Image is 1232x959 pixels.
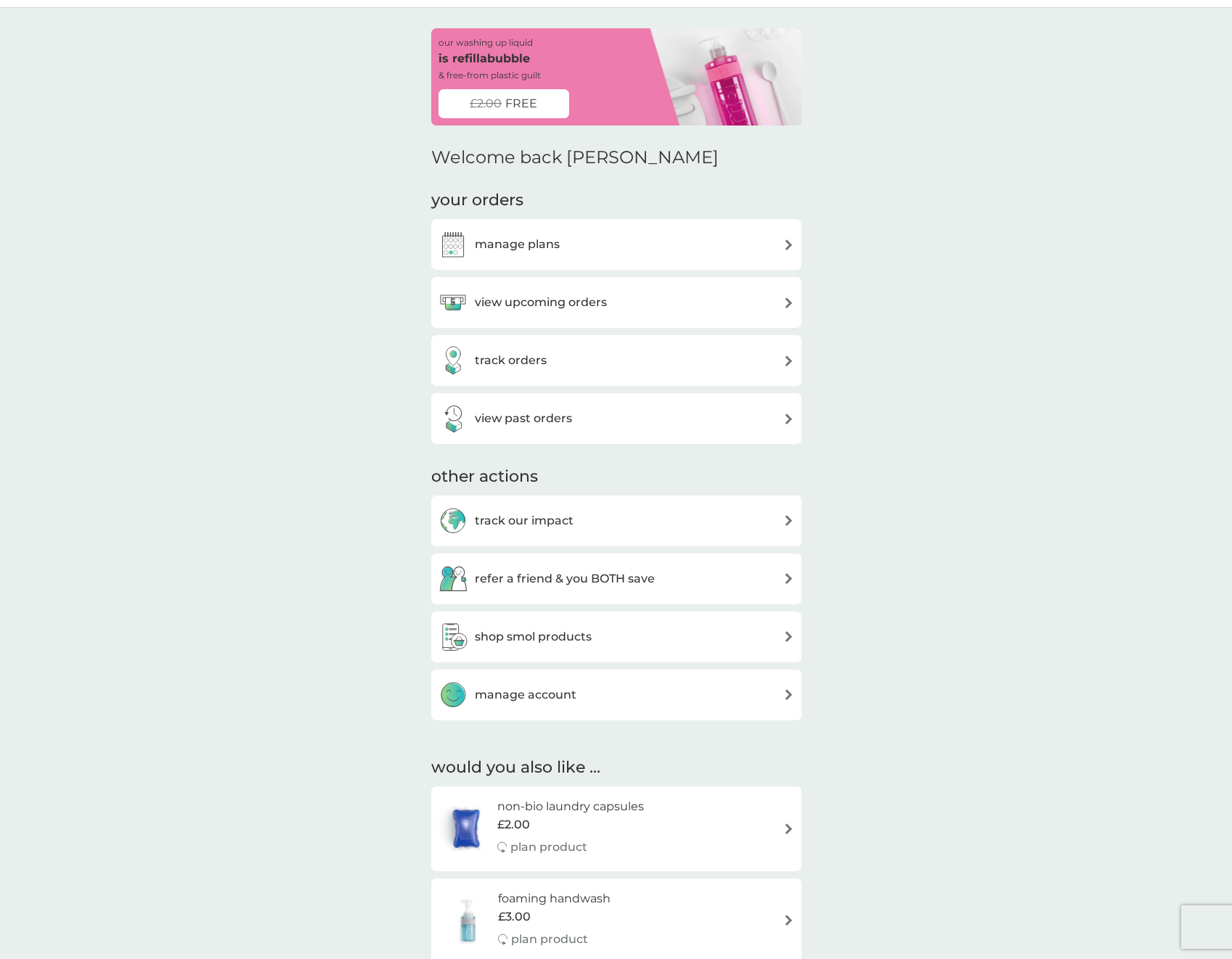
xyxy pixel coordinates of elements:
img: arrow right [783,515,794,526]
h3: manage account [475,686,576,704]
img: foaming handwash [438,895,498,946]
img: arrow right [783,689,794,700]
h6: non-bio laundry capsules [497,797,644,816]
span: £2.00 [470,94,502,113]
p: our washing up liquid [438,36,533,49]
h3: track orders [475,351,547,370]
h3: view upcoming orders [475,293,607,312]
h3: other actions [431,466,538,488]
p: & free-from plastic guilt [438,68,541,82]
h6: foaming handwash [498,889,611,908]
img: arrow right [783,915,794,926]
h2: Welcome back [PERSON_NAME] [431,147,719,168]
p: plan product [510,838,587,857]
span: £3.00 [498,907,531,926]
h3: shop smol products [475,627,592,646]
img: non-bio laundry capsules [438,803,494,854]
h2: would you also like ... [431,757,801,779]
h3: manage plans [475,235,560,254]
img: arrow right [783,413,794,424]
img: arrow right [783,239,794,250]
p: plan product [511,930,588,949]
img: arrow right [783,573,794,584]
h3: refer a friend & you BOTH save [475,569,655,588]
img: arrow right [783,823,794,834]
img: arrow right [783,355,794,366]
h3: track our impact [475,511,574,530]
span: FREE [505,94,537,113]
h3: view past orders [475,409,572,428]
img: arrow right [783,297,794,308]
h3: your orders [431,189,523,212]
span: £2.00 [497,815,530,834]
p: is refillabubble [438,49,530,68]
img: arrow right [783,631,794,642]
